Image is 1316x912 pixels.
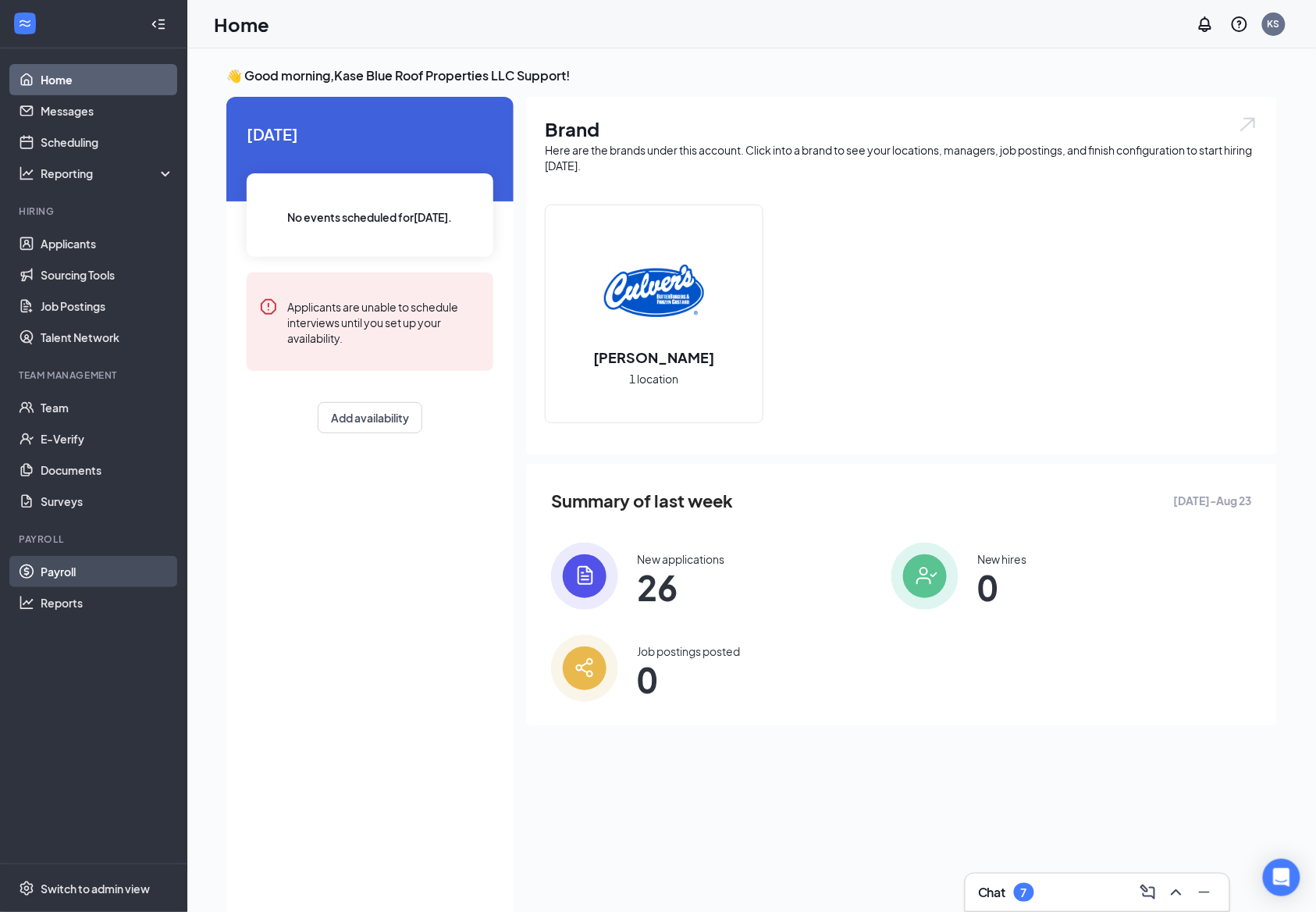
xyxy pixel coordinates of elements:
a: Sourcing Tools [41,259,174,290]
a: Talent Network [41,322,174,353]
span: [DATE] [247,122,493,146]
a: Documents [41,454,174,486]
button: ComposeMessage [1136,880,1161,905]
img: icon [551,543,618,610]
div: Switch to admin view [41,881,150,896]
svg: Analysis [19,166,34,181]
img: icon [891,543,959,610]
svg: Notifications [1196,15,1215,34]
a: Reports [41,587,174,618]
span: 0 [637,665,740,693]
div: 7 [1021,886,1027,900]
svg: ChevronUp [1167,883,1186,902]
span: No events scheduled for [DATE] . [288,208,453,226]
a: Job Postings [41,290,174,322]
a: Messages [41,95,174,126]
svg: QuestionInfo [1230,15,1249,34]
button: ChevronUp [1164,880,1189,905]
a: Payroll [41,556,174,587]
span: 26 [637,573,724,601]
div: Team Management [19,369,171,382]
span: [DATE] - Aug 23 [1174,492,1252,509]
h1: Brand [545,116,1258,142]
img: icon [551,635,618,702]
div: New hires [977,551,1027,567]
div: Reporting [41,166,175,181]
button: Add availability [318,402,422,433]
div: Applicants are unable to schedule interviews until you set up your availability. [287,297,481,346]
a: Home [41,64,174,95]
a: Applicants [41,228,174,259]
div: KS [1268,17,1280,30]
img: Culver's [604,241,704,341]
h3: Chat [978,884,1006,901]
h2: [PERSON_NAME] [578,347,731,367]
div: Here are the brands under this account. Click into a brand to see your locations, managers, job p... [545,142,1258,173]
img: open.6027fd2a22e1237b5b06.svg [1238,116,1258,134]
svg: Settings [19,881,34,896]
div: Job postings posted [637,643,740,659]
div: Payroll [19,533,171,546]
svg: WorkstreamLogo [17,16,33,31]
a: Scheduling [41,126,174,158]
a: Team [41,392,174,423]
a: Surveys [41,486,174,517]
h3: 👋 Good morning, Kase Blue Roof Properties LLC Support ! [226,67,1277,84]
a: E-Verify [41,423,174,454]
span: Summary of last week [551,487,733,515]
span: 0 [977,573,1027,601]
svg: ComposeMessage [1139,883,1158,902]
h1: Home [214,11,269,37]
div: Hiring [19,205,171,218]
svg: Minimize [1195,883,1214,902]
span: 1 location [630,370,679,387]
div: Open Intercom Messenger [1263,859,1300,896]
button: Minimize [1192,880,1217,905]
div: New applications [637,551,724,567]
svg: Error [259,297,278,316]
svg: Collapse [151,16,166,32]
